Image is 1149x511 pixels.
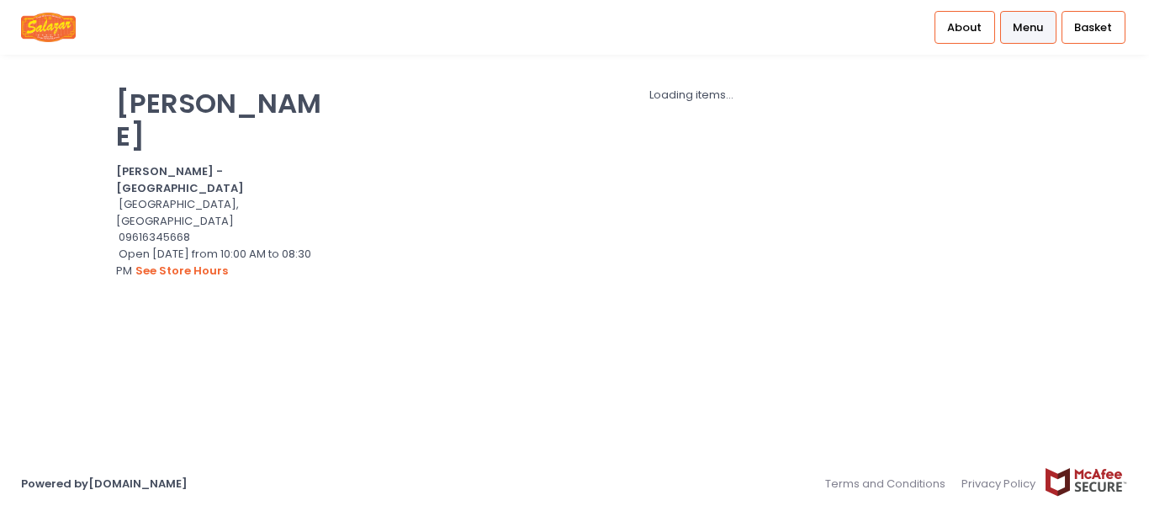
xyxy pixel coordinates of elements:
span: Basket [1074,19,1112,36]
b: [PERSON_NAME] - [GEOGRAPHIC_DATA] [116,163,244,196]
a: Menu [1000,11,1056,43]
button: see store hours [135,262,229,280]
div: 09616345668 [116,229,330,246]
a: Powered by[DOMAIN_NAME] [21,476,188,492]
a: Terms and Conditions [825,467,954,500]
div: [GEOGRAPHIC_DATA], [GEOGRAPHIC_DATA] [116,196,330,229]
img: logo [21,13,76,42]
a: Privacy Policy [954,467,1045,500]
div: Open [DATE] from 10:00 AM to 08:30 PM [116,246,330,280]
span: About [947,19,982,36]
span: Menu [1013,19,1043,36]
div: Loading items... [351,87,1033,104]
a: About [935,11,995,43]
img: mcafee-secure [1044,467,1128,497]
p: [PERSON_NAME] [116,87,330,152]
